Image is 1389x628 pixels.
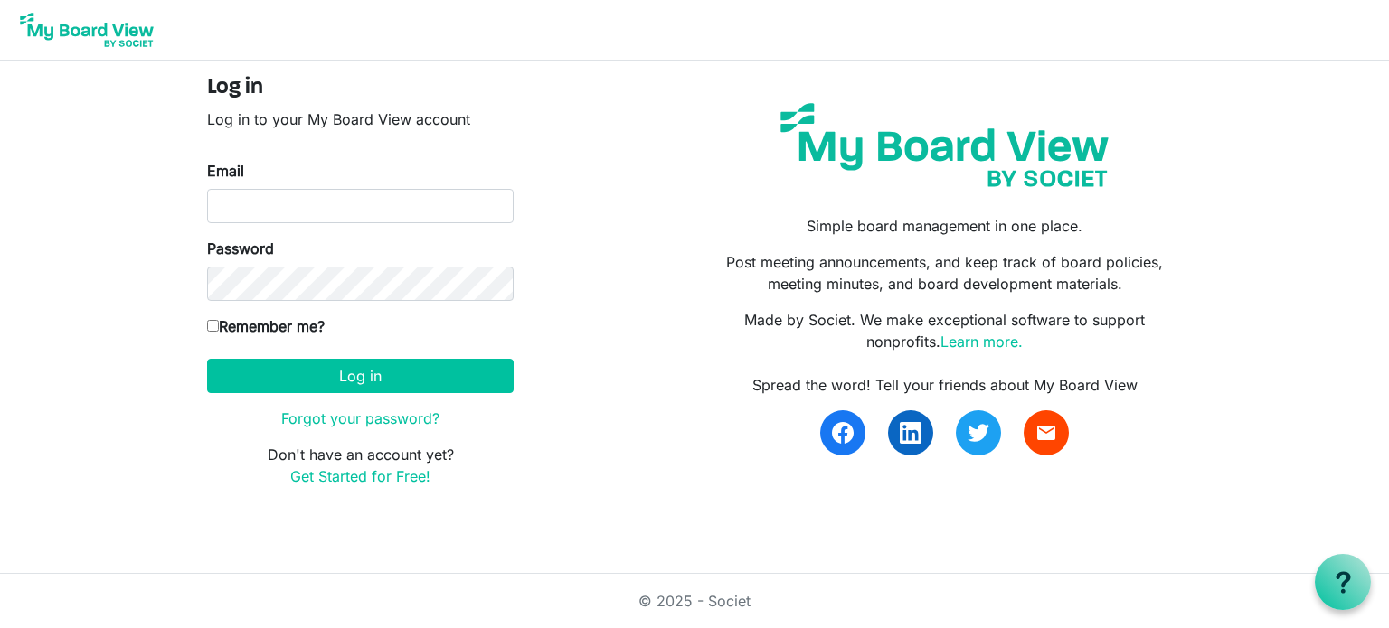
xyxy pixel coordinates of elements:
img: My Board View Logo [14,7,159,52]
a: Get Started for Free! [290,467,430,485]
p: Don't have an account yet? [207,444,514,487]
p: Post meeting announcements, and keep track of board policies, meeting minutes, and board developm... [708,251,1182,295]
p: Simple board management in one place. [708,215,1182,237]
button: Log in [207,359,514,393]
img: my-board-view-societ.svg [767,89,1122,201]
label: Remember me? [207,315,325,337]
span: email [1035,422,1057,444]
img: linkedin.svg [900,422,921,444]
img: twitter.svg [968,422,989,444]
a: Forgot your password? [281,409,439,427]
a: Learn more. [940,333,1023,351]
a: email [1024,410,1069,455]
div: Spread the word! Tell your friends about My Board View [708,374,1182,396]
label: Email [207,160,244,182]
label: Password [207,238,274,259]
p: Made by Societ. We make exceptional software to support nonprofits. [708,309,1182,352]
a: © 2025 - Societ [638,592,751,610]
input: Remember me? [207,320,219,332]
img: facebook.svg [832,422,854,444]
h4: Log in [207,75,514,101]
p: Log in to your My Board View account [207,108,514,130]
